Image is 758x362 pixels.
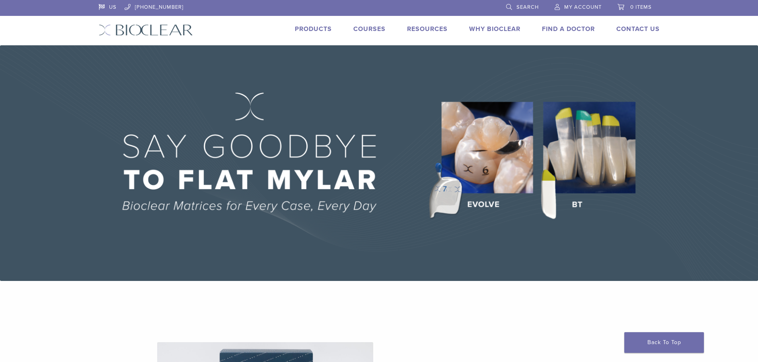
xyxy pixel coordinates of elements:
[469,25,520,33] a: Why Bioclear
[564,4,602,10] span: My Account
[295,25,332,33] a: Products
[624,332,704,353] a: Back To Top
[616,25,660,33] a: Contact Us
[99,24,193,36] img: Bioclear
[516,4,539,10] span: Search
[542,25,595,33] a: Find A Doctor
[407,25,448,33] a: Resources
[630,4,652,10] span: 0 items
[353,25,386,33] a: Courses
